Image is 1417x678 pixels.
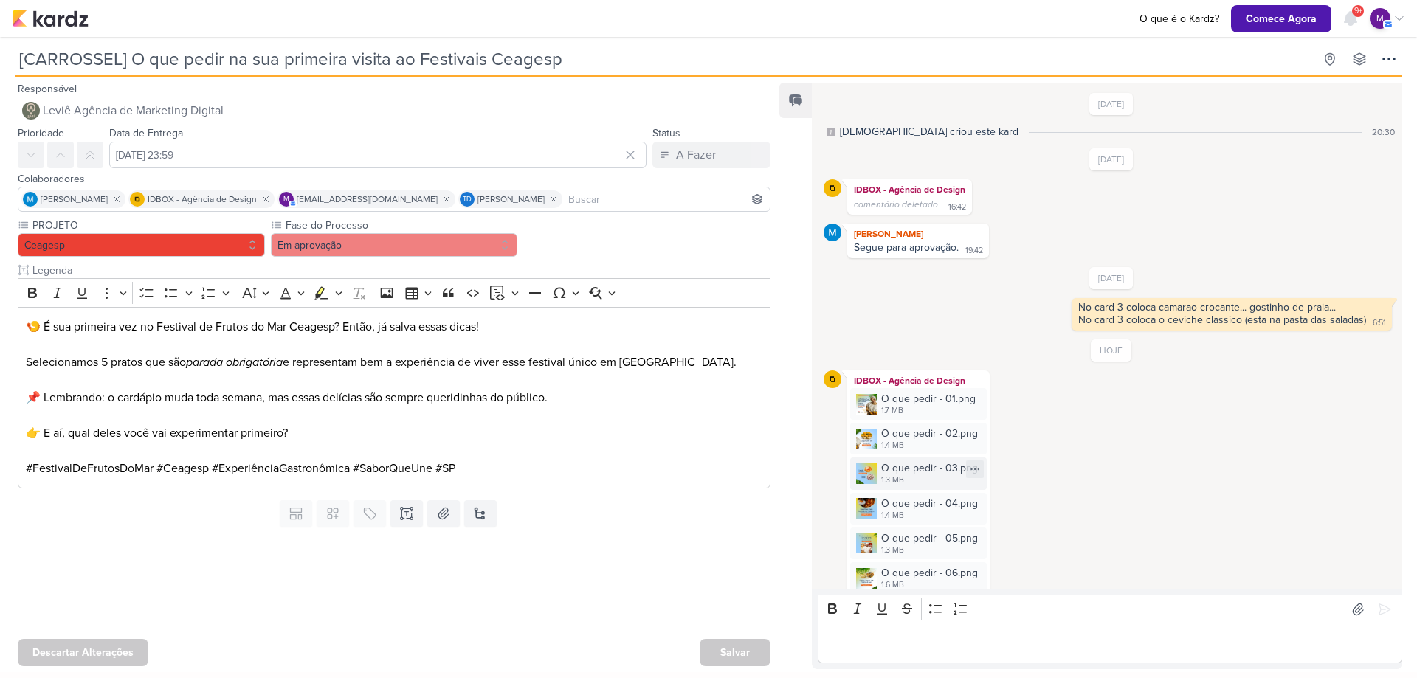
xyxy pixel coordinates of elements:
[477,193,545,206] span: [PERSON_NAME]
[824,224,841,241] img: MARIANA MIRANDA
[881,405,976,417] div: 1.7 MB
[26,424,763,442] p: 👉 E aí, qual deles você vai experimentar primeiro?
[652,142,770,168] button: A Fazer
[1134,11,1225,27] a: O que é o Kardz?
[279,192,294,207] div: mlegnaioli@gmail.com
[26,389,763,407] p: 📌 Lembrando: o cardápio muda toda semana, mas essas delícias são sempre queridinhas do público.
[824,370,841,388] img: IDBOX - Agência de Design
[18,127,64,139] label: Prioridade
[965,245,983,257] div: 19:42
[850,527,987,559] div: O que pedir - 05.png
[850,423,987,454] div: O que pedir - 02.png
[130,192,145,207] img: IDBOX - Agência de Design
[109,142,647,168] input: Select a date
[818,623,1402,663] div: Editor editing area: main
[856,498,877,519] img: ZKToTPDLxZwPIaRYxpo1QGvletvsiac0XBATRpwo.png
[881,440,978,452] div: 1.4 MB
[18,171,770,187] div: Colaboradores
[850,562,987,594] div: O que pedir - 06.png
[948,201,966,213] div: 16:42
[1373,317,1386,329] div: 6:51
[15,46,1314,72] input: Kard Sem Título
[22,102,40,120] img: Leviê Agência de Marketing Digital
[148,193,257,206] span: IDBOX - Agência de Design
[856,394,877,415] img: o5DuUHZCIPOCExmJe7qTUffDb1LldngxAp56DQQY.png
[1078,314,1366,326] div: No card 3 coloca o ceviche classico (esta na pasta das saladas)
[854,199,938,210] span: comentário deletado
[856,533,877,553] img: h2E3XloXtqxhDrj7Xnq9XHHrB9HWzFxo8CpL29vY.png
[1354,5,1362,17] span: 9+
[18,278,770,307] div: Editor toolbar
[460,192,475,207] div: Thais de carvalho
[850,182,969,197] div: IDBOX - Agência de Design
[840,124,1018,139] div: [DEMOGRAPHIC_DATA] criou este kard
[271,233,518,257] button: Em aprovação
[18,307,770,489] div: Editor editing area: main
[881,544,978,556] div: 1.3 MB
[856,463,877,484] img: Tx3QkH3aawBHnF5uuCO8SH0EAfLp5nE4X6rA37vR.png
[676,146,716,164] div: A Fazer
[850,388,987,420] div: O que pedir - 01.png
[26,460,763,477] p: #FestivalDeFrutosDoMar #Ceagesp #ExperiênciaGastronômica #SaborQueUne #SP
[1231,5,1331,32] button: Comece Agora
[297,193,438,206] span: [EMAIL_ADDRESS][DOMAIN_NAME]
[881,474,978,486] div: 1.3 MB
[818,595,1402,623] div: Editor toolbar
[881,510,978,522] div: 1.4 MB
[850,373,987,388] div: IDBOX - Agência de Design
[856,429,877,449] img: K6itZFoiVZV9XiMVHBIhKeKVVmMlXFVUg5TjguJ2.png
[463,196,472,204] p: Td
[824,179,841,197] img: IDBOX - Agência de Design
[186,355,283,370] i: parada obrigatória
[881,565,978,581] div: O que pedir - 06.png
[1078,301,1385,314] div: No card 3 coloca camarao crocante... gostinho de praia...
[881,579,978,591] div: 1.6 MB
[26,336,763,371] p: Selecionamos 5 pratos que são e representam bem a experiência de viver esse festival único em [GE...
[1372,125,1395,139] div: 20:30
[12,10,89,27] img: kardz.app
[881,391,976,407] div: O que pedir - 01.png
[43,102,224,120] span: Leviê Agência de Marketing Digital
[18,233,265,257] button: Ceagesp
[856,568,877,589] img: 2O7KD9UjfXYzhuvGCABrnTqpvJAZcPUnIs1SFsRI.png
[18,97,770,124] button: Leviê Agência de Marketing Digital
[18,83,77,95] label: Responsável
[30,263,770,278] input: Texto sem título
[1376,12,1384,25] p: m
[881,460,978,476] div: O que pedir - 03.png
[854,241,959,254] div: Segue para aprovação.
[850,493,987,525] div: O que pedir - 04.png
[881,496,978,511] div: O que pedir - 04.png
[881,530,978,546] div: O que pedir - 05.png
[850,457,987,489] div: O que pedir - 03.png
[565,190,767,208] input: Buscar
[26,318,763,336] p: 🍤 É sua primeira vez no Festival de Frutos do Mar Ceagesp? Então, já salva essas dicas!
[283,196,289,204] p: m
[109,127,183,139] label: Data de Entrega
[31,218,265,233] label: PROJETO
[652,127,680,139] label: Status
[850,226,986,241] div: [PERSON_NAME]
[881,426,978,441] div: O que pedir - 02.png
[284,218,518,233] label: Fase do Processo
[23,192,38,207] img: MARIANA MIRANDA
[1370,8,1390,29] div: mlegnaioli@gmail.com
[41,193,108,206] span: [PERSON_NAME]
